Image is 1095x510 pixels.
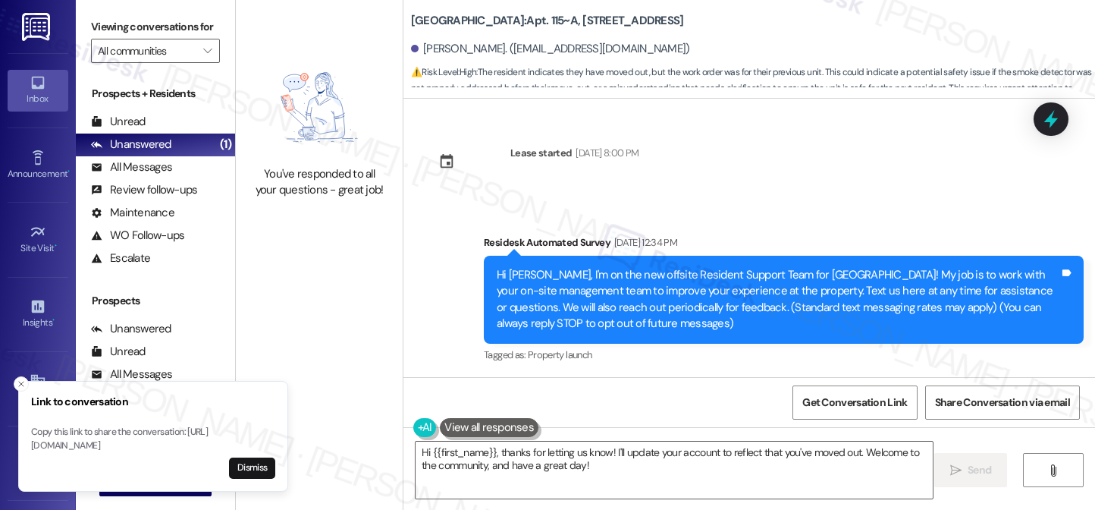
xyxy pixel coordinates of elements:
b: [GEOGRAPHIC_DATA]: Apt. 115~A, [STREET_ADDRESS] [411,13,684,29]
a: Leads [8,443,68,484]
div: Unanswered [91,321,171,337]
div: [DATE] 12:34 PM [610,235,677,250]
span: • [52,315,55,326]
span: Property launch [528,348,591,361]
input: All communities [98,39,196,63]
i:  [203,45,212,57]
button: Close toast [14,376,29,392]
div: Prospects + Residents [76,86,235,102]
span: : The resident indicates they have moved out, but the work order was for their previous unit. Thi... [411,65,1095,113]
div: Unread [91,344,146,360]
div: Escalate [91,250,150,266]
div: Lease started [510,145,573,161]
div: Hi [PERSON_NAME], I'm on the new offsite Resident Support Team for [GEOGRAPHIC_DATA]! My job is t... [497,267,1059,332]
div: Review follow-ups [91,182,197,198]
div: WO Follow-ups [91,228,184,244]
div: Prospects [76,293,235,309]
div: Tagged as: [484,344,1084,366]
textarea: Hi {{first_name}}, thanks for letting us know! I'll update your account to reflect that you've mo... [416,442,933,499]
span: Get Conversation Link [802,395,907,411]
span: • [67,166,70,177]
i:  [950,464,962,477]
button: Dismiss [229,458,275,479]
span: Share Conversation via email [935,395,1070,411]
label: Viewing conversations for [91,15,220,39]
strong: ⚠️ Risk Level: High [411,66,476,78]
h3: Link to conversation [31,394,275,410]
span: • [55,241,57,251]
div: [DATE] 8:00 PM [572,145,638,161]
i:  [1047,464,1059,477]
p: Copy this link to share the conversation: [URL][DOMAIN_NAME] [31,426,275,452]
div: All Messages [91,159,172,175]
div: Unanswered [91,137,171,153]
div: You've responded to all your questions - great job! [253,166,386,199]
img: ResiDesk Logo [22,13,53,41]
div: All Messages [91,367,172,382]
div: Unread [91,114,146,130]
a: Inbox [8,70,68,111]
div: Maintenance [91,205,174,221]
span: Send [968,462,991,478]
div: [PERSON_NAME]. ([EMAIL_ADDRESS][DOMAIN_NAME]) [411,41,690,57]
div: Residesk Automated Survey [484,235,1084,256]
a: Insights • [8,294,68,335]
button: Send [934,453,1008,487]
div: (1) [216,133,235,156]
a: Site Visit • [8,219,68,260]
img: empty-state [253,56,386,158]
button: Share Conversation via email [925,386,1080,420]
button: Get Conversation Link [792,386,917,420]
a: Buildings [8,368,68,409]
